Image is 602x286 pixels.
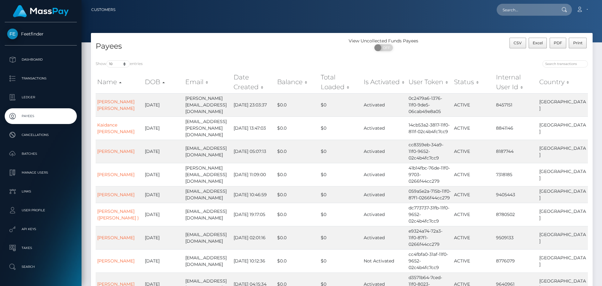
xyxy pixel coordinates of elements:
p: Batches [7,149,74,159]
td: 8187744 [494,140,538,163]
td: [DATE] 05:07:13 [232,140,275,163]
td: ACTIVE [452,163,494,186]
td: [GEOGRAPHIC_DATA] [538,93,588,116]
td: Not Activated [362,249,407,273]
td: $0 [319,116,362,140]
td: 41b14fbc-76de-11f0-9703-0266f44cc279 [407,163,453,186]
button: CSV [510,38,526,48]
th: User Token: activate to sort column ascending [407,71,453,93]
img: MassPay Logo [13,5,69,17]
td: [DATE] 10:46:59 [232,186,275,203]
td: [DATE] [143,226,184,249]
p: Dashboard [7,55,74,64]
a: [PERSON_NAME] [97,148,135,154]
td: [DATE] 23:03:37 [232,93,275,116]
a: Transactions [5,71,77,86]
td: [DATE] [143,140,184,163]
td: Activated [362,186,407,203]
td: 9509133 [494,226,538,249]
a: Cancellations [5,127,77,143]
p: Cancellations [7,130,74,140]
td: $0.0 [276,93,319,116]
th: Balance: activate to sort column ascending [276,71,319,93]
td: 9405443 [494,186,538,203]
p: Manage Users [7,168,74,177]
td: [EMAIL_ADDRESS][DOMAIN_NAME] [184,249,232,273]
td: e9324a74-72a3-11f0-87f1-0266f44cc279 [407,226,453,249]
p: Links [7,187,74,196]
a: [PERSON_NAME] [97,192,135,197]
td: dc773737-31fb-11f0-9652-02c4b4fc7cc9 [407,203,453,226]
p: Transactions [7,74,74,83]
td: ACTIVE [452,186,494,203]
th: Name: activate to sort column ascending [96,71,143,93]
td: [GEOGRAPHIC_DATA] [538,163,588,186]
a: [PERSON_NAME] ([PERSON_NAME] ) [97,208,139,221]
td: $0.0 [276,140,319,163]
a: [PERSON_NAME] [97,235,135,240]
td: [EMAIL_ADDRESS][DOMAIN_NAME] [184,226,232,249]
td: cc4fbfa0-31af-11f0-9652-02c4b4fc7cc9 [407,249,453,273]
td: 0c2479a6-1376-11f0-9de5-06cab49e8a05 [407,93,453,116]
td: 8776079 [494,249,538,273]
p: Search [7,262,74,272]
td: [DATE] 19:17:05 [232,203,275,226]
p: User Profile [7,206,74,215]
th: Total Loaded: activate to sort column ascending [319,71,362,93]
a: Kaidance [PERSON_NAME] [97,122,135,134]
td: $0 [319,226,362,249]
a: Links [5,184,77,199]
td: [EMAIL_ADDRESS][PERSON_NAME][DOMAIN_NAME] [184,116,232,140]
select: Showentries [106,60,130,67]
a: [PERSON_NAME] [PERSON_NAME] [97,99,135,111]
td: $0.0 [276,186,319,203]
td: ACTIVE [452,226,494,249]
a: Ledger [5,89,77,105]
a: API Keys [5,221,77,237]
input: Search... [497,4,556,16]
span: Excel [533,40,543,45]
td: ACTIVE [452,249,494,273]
button: Excel [529,38,547,48]
span: PDF [554,40,562,45]
span: OFF [378,44,393,51]
td: Activated [362,203,407,226]
td: [DATE] [143,93,184,116]
td: $0.0 [276,226,319,249]
td: $0.0 [276,203,319,226]
td: 8457151 [494,93,538,116]
td: [EMAIL_ADDRESS][DOMAIN_NAME] [184,140,232,163]
td: [DATE] 11:09:00 [232,163,275,186]
input: Search transactions [542,60,588,67]
a: Dashboard [5,52,77,67]
a: User Profile [5,202,77,218]
td: 059a5e2a-715b-11f0-87f1-0266f44cc279 [407,186,453,203]
th: Status: activate to sort column ascending [452,71,494,93]
td: Activated [362,226,407,249]
td: $0 [319,186,362,203]
td: $0.0 [276,249,319,273]
td: [GEOGRAPHIC_DATA] [538,203,588,226]
span: Feetfinder [5,31,77,37]
td: [EMAIL_ADDRESS][DOMAIN_NAME] [184,186,232,203]
td: ACTIVE [452,116,494,140]
th: DOB: activate to sort column descending [143,71,184,93]
td: [GEOGRAPHIC_DATA] [538,249,588,273]
td: [GEOGRAPHIC_DATA] [538,116,588,140]
p: API Keys [7,224,74,234]
td: $0 [319,93,362,116]
p: Ledger [7,93,74,102]
a: Taxes [5,240,77,256]
th: Country: activate to sort column ascending [538,71,588,93]
td: [DATE] 02:01:16 [232,226,275,249]
td: $0 [319,163,362,186]
button: Print [569,38,587,48]
th: Internal User Id: activate to sort column ascending [494,71,538,93]
td: [PERSON_NAME][EMAIL_ADDRESS][DOMAIN_NAME] [184,93,232,116]
td: [GEOGRAPHIC_DATA] [538,186,588,203]
td: [DATE] [143,116,184,140]
p: Payees [7,111,74,121]
td: Activated [362,93,407,116]
th: Email: activate to sort column ascending [184,71,232,93]
a: Customers [91,3,115,16]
